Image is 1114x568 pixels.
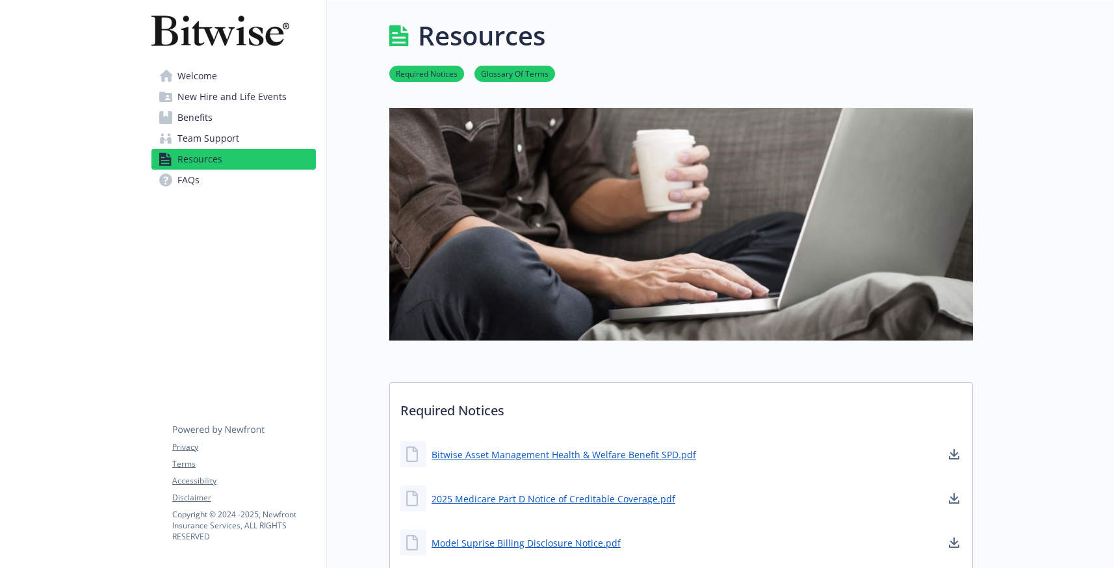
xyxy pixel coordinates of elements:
[946,535,962,550] a: download document
[177,107,213,128] span: Benefits
[390,383,972,431] p: Required Notices
[151,86,316,107] a: New Hire and Life Events
[418,16,545,55] h1: Resources
[151,170,316,190] a: FAQs
[177,149,222,170] span: Resources
[177,128,239,149] span: Team Support
[432,536,621,550] a: Model Suprise Billing Disclosure Notice.pdf
[432,492,675,506] a: 2025 Medicare Part D Notice of Creditable Coverage.pdf
[389,67,464,79] a: Required Notices
[946,446,962,462] a: download document
[151,149,316,170] a: Resources
[172,458,315,470] a: Terms
[151,107,316,128] a: Benefits
[172,492,315,504] a: Disclaimer
[432,448,696,461] a: Bitwise Asset Management Health & Welfare Benefit SPD.pdf
[177,86,287,107] span: New Hire and Life Events
[151,128,316,149] a: Team Support
[151,66,316,86] a: Welcome
[172,475,315,487] a: Accessibility
[389,108,973,341] img: resources page banner
[946,491,962,506] a: download document
[177,66,217,86] span: Welcome
[172,441,315,453] a: Privacy
[172,509,315,542] p: Copyright © 2024 - 2025 , Newfront Insurance Services, ALL RIGHTS RESERVED
[177,170,200,190] span: FAQs
[474,67,555,79] a: Glossary Of Terms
